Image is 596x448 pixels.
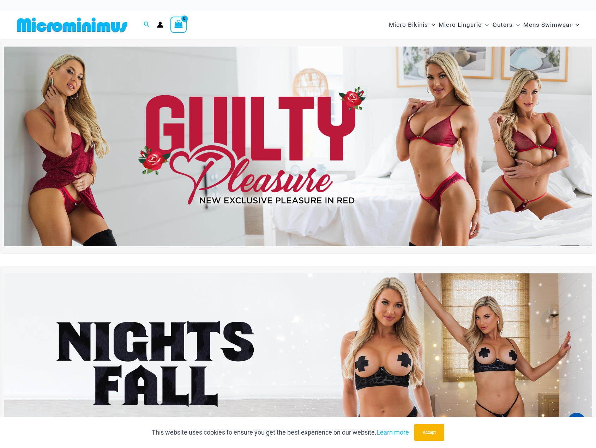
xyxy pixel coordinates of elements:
[437,14,490,36] a: Micro LingerieMenu ToggleMenu Toggle
[414,424,444,441] button: Accept
[493,16,513,34] span: Outers
[157,22,163,28] a: Account icon link
[491,14,522,36] a: OutersMenu ToggleMenu Toggle
[387,14,437,36] a: Micro BikinisMenu ToggleMenu Toggle
[170,17,187,33] a: View Shopping Cart, empty
[523,16,572,34] span: Mens Swimwear
[14,17,130,33] img: MM SHOP LOGO FLAT
[377,429,409,436] a: Learn more
[386,13,582,37] nav: Site Navigation
[4,47,592,247] img: Guilty Pleasures Red Lingerie
[522,14,581,36] a: Mens SwimwearMenu ToggleMenu Toggle
[439,16,482,34] span: Micro Lingerie
[428,16,435,34] span: Menu Toggle
[152,427,409,438] p: This website uses cookies to ensure you get the best experience on our website.
[572,16,579,34] span: Menu Toggle
[389,16,428,34] span: Micro Bikinis
[144,20,150,29] a: Search icon link
[513,16,520,34] span: Menu Toggle
[482,16,489,34] span: Menu Toggle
